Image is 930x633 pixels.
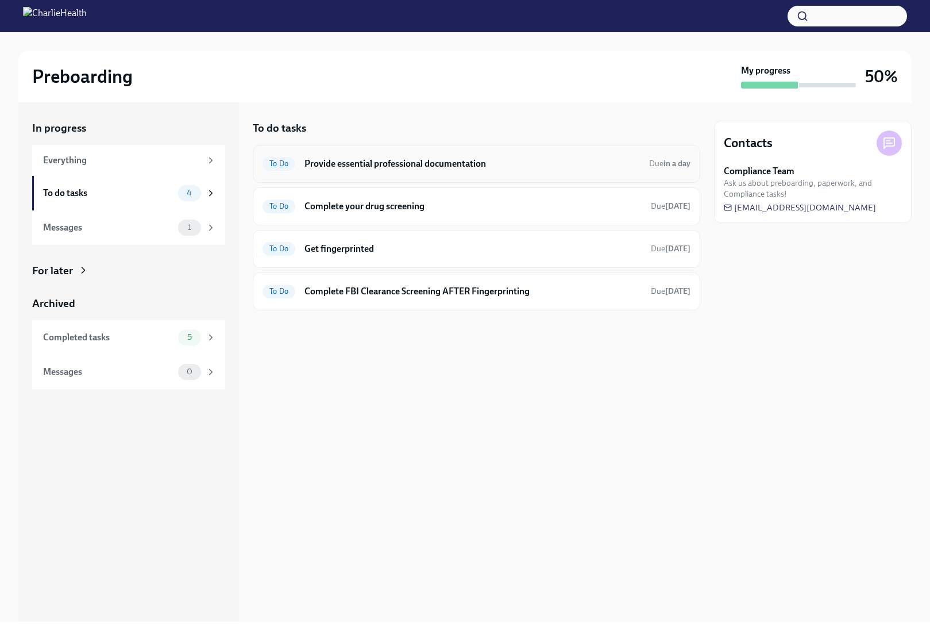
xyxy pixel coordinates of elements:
span: 0 [180,367,199,376]
div: Messages [43,221,173,234]
span: August 31st, 2025 09:00 [649,158,690,169]
span: Due [651,244,690,254]
h6: Complete FBI Clearance Screening AFTER Fingerprinting [304,285,642,298]
h5: To do tasks [253,121,306,136]
h6: Complete your drug screening [304,200,642,213]
span: 5 [180,333,199,342]
div: Everything [43,154,201,167]
a: For later [32,263,225,278]
span: To Do [263,159,295,168]
span: To Do [263,244,295,253]
strong: [DATE] [665,286,690,296]
h4: Contacts [724,135,773,152]
a: Completed tasks5 [32,320,225,355]
span: To Do [263,287,295,296]
span: September 1st, 2025 09:00 [651,201,690,212]
a: To DoComplete your drug screeningDue[DATE] [263,197,690,216]
img: CharlieHealth [23,7,87,25]
span: Due [649,159,690,168]
a: To DoComplete FBI Clearance Screening AFTER FingerprintingDue[DATE] [263,282,690,301]
span: 1 [181,223,198,232]
a: Messages1 [32,210,225,245]
h6: Provide essential professional documentation [304,158,640,170]
div: Messages [43,366,173,378]
div: Completed tasks [43,331,173,344]
span: September 4th, 2025 09:00 [651,286,690,297]
a: Messages0 [32,355,225,389]
a: To DoProvide essential professional documentationDuein a day [263,155,690,173]
h6: Get fingerprinted [304,243,642,255]
span: Due [651,286,690,296]
div: For later [32,263,73,278]
a: In progress [32,121,225,136]
span: Due [651,201,690,211]
a: To do tasks4 [32,176,225,210]
strong: Compliance Team [724,165,794,178]
span: To Do [263,202,295,210]
span: 4 [180,189,199,197]
a: Archived [32,296,225,311]
a: [EMAIL_ADDRESS][DOMAIN_NAME] [724,202,876,213]
strong: [DATE] [665,244,690,254]
a: Everything [32,145,225,176]
span: September 1st, 2025 09:00 [651,243,690,254]
div: To do tasks [43,187,173,200]
a: To DoGet fingerprintedDue[DATE] [263,240,690,258]
strong: [DATE] [665,201,690,211]
h2: Preboarding [32,65,133,88]
strong: My progress [741,64,790,77]
h3: 50% [865,66,898,87]
span: Ask us about preboarding, paperwork, and Compliance tasks! [724,178,902,200]
strong: in a day [663,159,690,168]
